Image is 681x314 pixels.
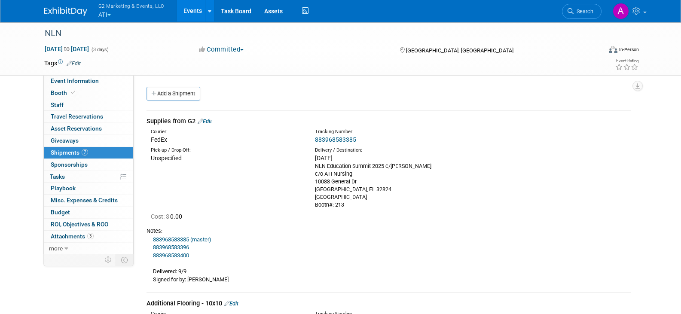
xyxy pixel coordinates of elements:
[44,207,133,218] a: Budget
[153,244,189,250] a: 883968583396
[44,123,133,134] a: Asset Reservations
[619,46,639,53] div: In-Person
[44,171,133,183] a: Tasks
[315,128,507,135] div: Tracking Number:
[613,3,629,19] img: Anna Lerner
[44,159,133,171] a: Sponsorships
[147,87,200,101] a: Add a Shipment
[44,195,133,206] a: Misc. Expenses & Credits
[91,47,109,52] span: (3 days)
[609,46,617,53] img: Format-Inperson.png
[71,90,75,95] i: Booth reservation complete
[67,61,81,67] a: Edit
[44,135,133,146] a: Giveaways
[315,154,466,162] div: [DATE]
[224,300,238,307] a: Edit
[315,162,466,209] div: NLN Education Summit 2025 c/[PERSON_NAME] c/o ATI Nursing 10088 General Dr [GEOGRAPHIC_DATA], FL ...
[615,59,638,63] div: Event Rating
[51,209,70,216] span: Budget
[44,59,81,67] td: Tags
[51,161,88,168] span: Sponsorships
[42,26,589,41] div: NLN
[315,136,356,143] a: 883968583385
[51,185,76,192] span: Playbook
[151,135,302,144] div: FedEx
[44,243,133,254] a: more
[406,47,513,54] span: [GEOGRAPHIC_DATA], [GEOGRAPHIC_DATA]
[49,245,63,252] span: more
[51,125,102,132] span: Asset Reservations
[116,254,133,265] td: Toggle Event Tabs
[151,128,302,135] div: Courier:
[51,221,108,228] span: ROI, Objectives & ROO
[51,137,79,144] span: Giveaways
[315,147,466,154] div: Delivery / Destination:
[44,75,133,87] a: Event Information
[44,45,89,53] span: [DATE] [DATE]
[44,147,133,159] a: Shipments7
[562,4,602,19] a: Search
[63,46,71,52] span: to
[151,213,186,220] span: 0.00
[153,252,189,259] a: 883968583400
[151,213,170,220] span: Cost: $
[44,183,133,194] a: Playbook
[147,227,631,235] div: Notes:
[51,113,103,120] span: Travel Reservations
[574,8,593,15] span: Search
[147,117,631,126] div: Supplies from G2
[87,233,94,239] span: 3
[151,155,182,162] span: Unspecified
[551,45,639,58] div: Event Format
[101,254,116,265] td: Personalize Event Tab Strip
[44,99,133,111] a: Staff
[98,1,165,10] span: G2 Marketing & Events, LLC
[196,45,247,54] button: Committed
[44,111,133,122] a: Travel Reservations
[153,236,211,243] a: 883968583385 (master)
[44,219,133,230] a: ROI, Objectives & ROO
[51,89,77,96] span: Booth
[198,118,212,125] a: Edit
[147,299,631,308] div: Additional Flooring - 10x10
[44,7,87,16] img: ExhibitDay
[147,235,631,284] div: Delivered: 9/9 Signed for by: [PERSON_NAME]
[151,147,302,154] div: Pick-up / Drop-Off:
[51,197,118,204] span: Misc. Expenses & Credits
[50,173,65,180] span: Tasks
[44,87,133,99] a: Booth
[51,233,94,240] span: Attachments
[51,77,99,84] span: Event Information
[82,149,88,155] span: 7
[44,231,133,242] a: Attachments3
[51,149,88,156] span: Shipments
[51,101,64,108] span: Staff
